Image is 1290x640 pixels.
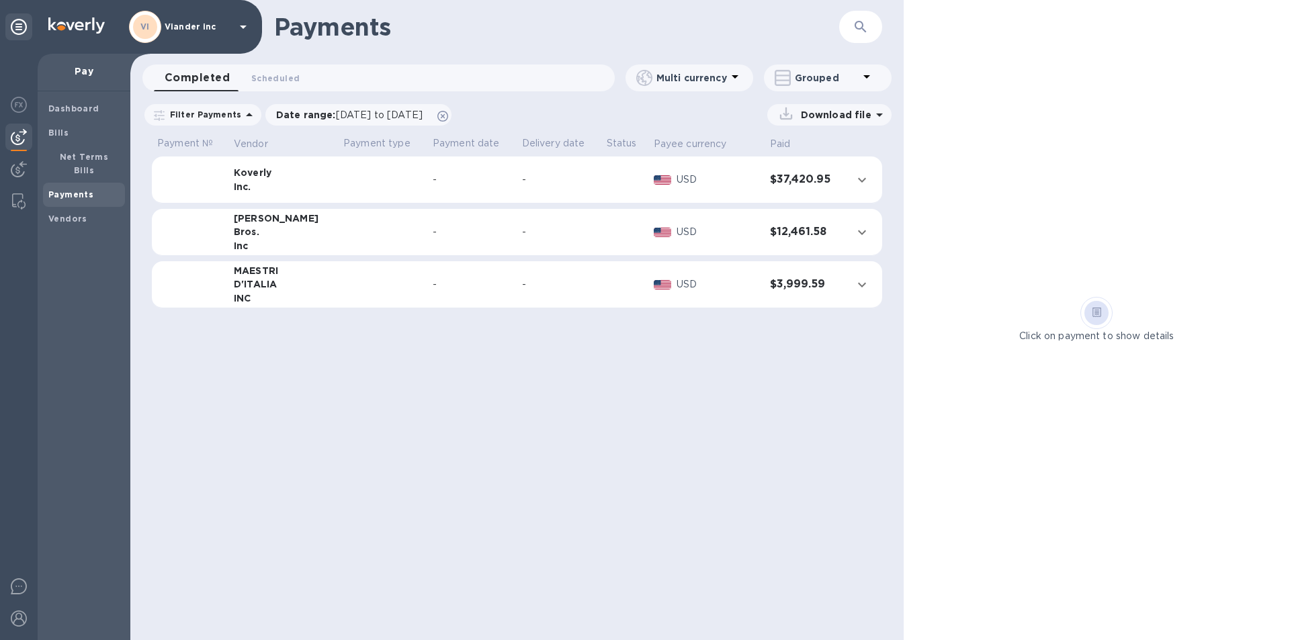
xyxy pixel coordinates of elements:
[770,278,841,291] h3: $3,999.59
[654,175,672,185] img: USD
[234,137,268,151] p: Vendor
[433,225,511,239] div: -
[1019,329,1174,343] p: Click on payment to show details
[11,97,27,113] img: Foreign exchange
[276,108,429,122] p: Date range :
[654,228,672,237] img: USD
[48,64,120,78] p: Pay
[770,226,841,238] h3: $12,461.58
[433,277,511,291] div: -
[677,277,759,291] p: USD
[5,13,32,40] div: Unpin categories
[234,212,333,225] div: [PERSON_NAME]
[274,13,839,41] h1: Payments
[852,170,872,190] button: expand row
[234,239,333,253] div: Inc
[433,173,511,187] div: -
[852,275,872,295] button: expand row
[234,225,333,238] div: Bros.
[795,71,859,85] p: Grouped
[48,103,99,113] b: Dashboard
[433,136,511,150] p: Payment date
[770,173,841,186] h3: $37,420.95
[522,277,596,291] div: -
[48,189,93,199] b: Payments
[795,108,871,122] p: Download file
[522,173,596,187] div: -
[265,104,451,126] div: Date range:[DATE] to [DATE]
[60,152,109,175] b: Net Terms Bills
[522,225,596,239] div: -
[165,109,241,120] p: Filter Payments
[607,136,643,150] p: Status
[343,136,422,150] p: Payment type
[852,222,872,242] button: expand row
[140,21,150,32] b: VI
[234,166,333,179] div: Koverly
[234,137,286,151] span: Vendor
[234,264,333,277] div: MAESTRI
[165,68,230,87] span: Completed
[48,17,105,34] img: Logo
[251,71,300,85] span: Scheduled
[336,109,423,120] span: [DATE] to [DATE]
[234,277,333,291] div: D'ITALIA
[234,180,333,193] div: Inc.
[654,137,727,151] p: Payee currency
[656,71,727,85] p: Multi currency
[770,137,808,151] span: Paid
[48,128,69,138] b: Bills
[770,137,791,151] p: Paid
[48,214,87,224] b: Vendors
[654,280,672,289] img: USD
[234,291,333,305] div: INC
[654,137,744,151] span: Payee currency
[677,225,759,239] p: USD
[677,173,759,187] p: USD
[522,136,596,150] p: Delivery date
[157,136,223,150] p: Payment №
[165,22,232,32] p: Viander inc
